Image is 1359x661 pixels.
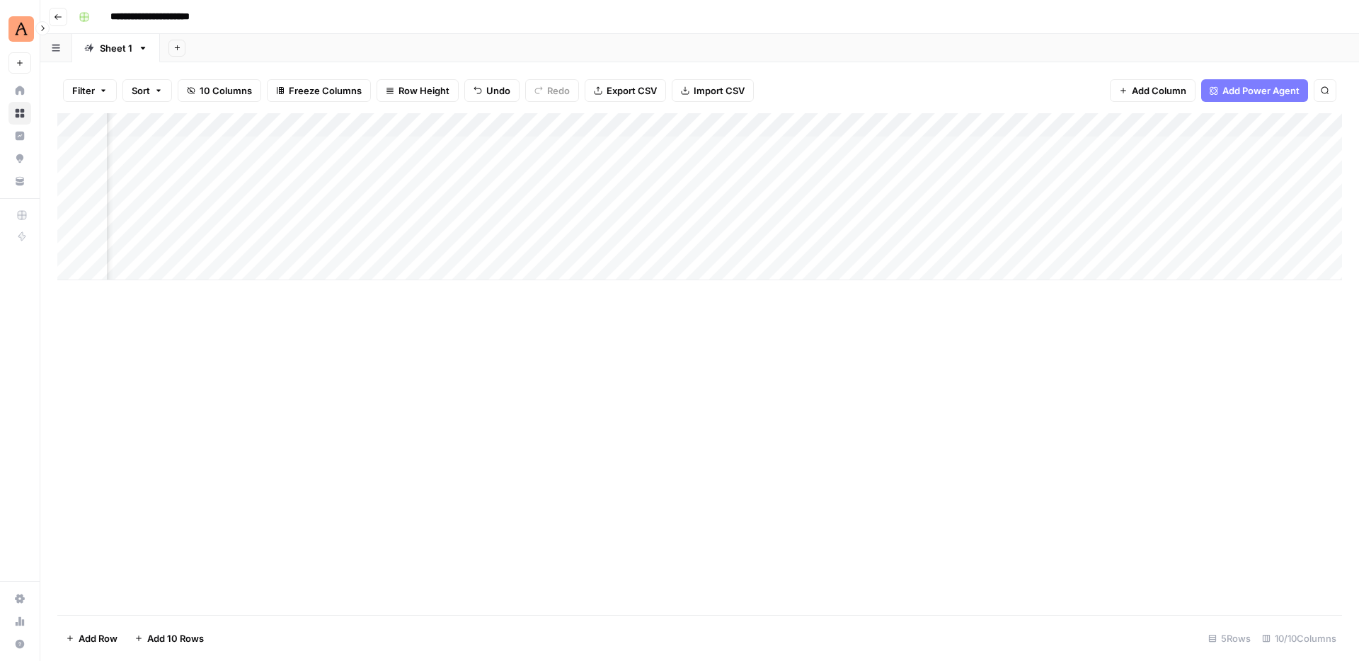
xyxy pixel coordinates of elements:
a: Home [8,79,31,102]
a: Usage [8,610,31,633]
button: Row Height [377,79,459,102]
button: Import CSV [672,79,754,102]
button: Redo [525,79,579,102]
span: Filter [72,84,95,98]
img: Animalz Logo [8,16,34,42]
button: Add Power Agent [1201,79,1308,102]
button: Export CSV [585,79,666,102]
button: Add Column [1110,79,1195,102]
a: Opportunities [8,147,31,170]
span: Add Row [79,631,117,645]
div: 10/10 Columns [1256,627,1342,650]
button: Sort [122,79,172,102]
span: Row Height [398,84,449,98]
span: 10 Columns [200,84,252,98]
button: Add Row [57,627,126,650]
div: 5 Rows [1203,627,1256,650]
button: 10 Columns [178,79,261,102]
span: Add Power Agent [1222,84,1300,98]
button: Filter [63,79,117,102]
span: Add Column [1132,84,1186,98]
a: Insights [8,125,31,147]
button: Freeze Columns [267,79,371,102]
span: Redo [547,84,570,98]
a: Your Data [8,170,31,192]
button: Add 10 Rows [126,627,212,650]
div: Sheet 1 [100,41,132,55]
span: Add 10 Rows [147,631,204,645]
button: Help + Support [8,633,31,655]
a: Settings [8,587,31,610]
button: Undo [464,79,520,102]
span: Freeze Columns [289,84,362,98]
span: Sort [132,84,150,98]
a: Sheet 1 [72,34,160,62]
button: Workspace: Animalz [8,11,31,47]
a: Browse [8,102,31,125]
span: Export CSV [607,84,657,98]
span: Import CSV [694,84,745,98]
span: Undo [486,84,510,98]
